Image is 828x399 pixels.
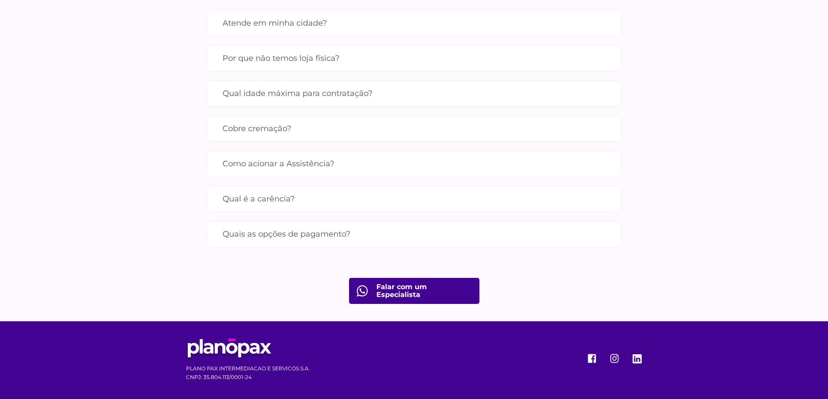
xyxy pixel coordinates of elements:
[223,16,606,31] label: Atende em minha cidade?
[223,51,606,66] label: Por que não temos loja física?
[223,227,606,242] label: Quais as opções de pagamento?
[223,156,606,171] label: Como acionar a Assistência?
[357,285,368,297] img: fale com consultor
[186,364,310,373] p: PLANO PAX INTERMEDIACAO E SERVICOS S.A.
[223,121,606,136] label: Cobre cremação?
[349,278,479,304] a: Falar com um Especialista
[587,357,599,366] a: facebook
[609,357,622,366] a: instagram
[186,373,310,382] p: CNPJ: 35.804.113/0001-24
[632,357,642,366] a: linkedin
[223,191,606,207] label: Qual é a carência?
[186,339,273,361] img: Planopax
[223,86,606,101] label: Qual idade máxima para contratação?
